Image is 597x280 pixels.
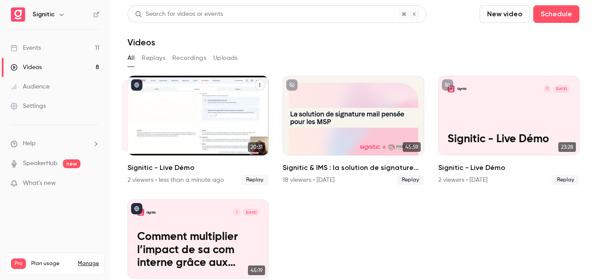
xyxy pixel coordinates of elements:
h2: Signitic & IMS : la solution de signature mail pensée pour les MSP [283,162,424,173]
div: 18 viewers • [DATE] [283,176,335,184]
div: Search for videos or events [135,10,223,19]
span: Help [23,139,36,148]
a: 45:59Signitic & IMS : la solution de signature mail pensée pour les MSP18 viewers • [DATE]Replay [283,76,424,185]
div: 2 viewers • less than a minute ago [127,176,224,184]
span: Replay [241,175,269,185]
button: unpublished [286,79,298,91]
span: Plan usage [31,260,73,267]
div: Videos [11,63,42,72]
span: What's new [23,179,56,188]
a: Signitic - Live DémoSigniticC[DATE]Signitic - Live Démo23:28Signitic - Live Démo2 viewers • [DATE... [438,76,579,185]
span: 23:28 [558,142,576,152]
div: 2 viewers • [DATE] [438,176,488,184]
p: Signitic [457,86,467,91]
button: published [131,203,142,214]
p: Signitic [146,210,156,215]
span: [DATE] [243,209,259,216]
span: 20:31 [248,142,265,152]
h2: Signitic - Live Démo [438,162,579,173]
li: Signitic & IMS : la solution de signature mail pensée pour les MSP [283,76,424,185]
span: 45:19 [248,265,265,275]
span: Pro [11,258,26,269]
div: Events [11,44,41,52]
span: Replay [552,175,579,185]
button: All [127,51,135,65]
button: published [131,79,142,91]
button: New video [480,5,530,23]
h6: Signitic [33,10,55,19]
span: new [63,159,80,168]
li: help-dropdown-opener [11,139,99,148]
div: J [233,208,240,216]
p: Signitic - Live Démo [448,133,570,146]
button: Recordings [172,51,206,65]
button: Replays [142,51,165,65]
p: Comment multiplier l’impact de sa com interne grâce aux signatures mail. [137,231,259,269]
a: Manage [78,260,99,267]
button: Schedule [533,5,579,23]
button: unpublished [442,79,453,91]
img: Signitic [11,7,25,22]
li: Signitic - Live Démo [127,76,269,185]
div: Audience [11,82,50,91]
a: SpeakerHub [23,159,58,168]
h2: Signitic - Live Démo [127,162,269,173]
span: [DATE] [553,85,570,92]
button: Uploads [213,51,238,65]
section: Videos [127,5,579,275]
div: Settings [11,102,46,111]
span: 45:59 [403,142,421,152]
li: Signitic - Live Démo [438,76,579,185]
a: Signitic - Live DémoSigniticM[DATE]Signitic - Live Démo20:3120:31Signitic - Live Démo2 viewers • ... [127,76,269,185]
h1: Videos [127,37,155,48]
iframe: Noticeable Trigger [89,180,99,188]
div: C [543,85,551,93]
span: Replay [397,175,424,185]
